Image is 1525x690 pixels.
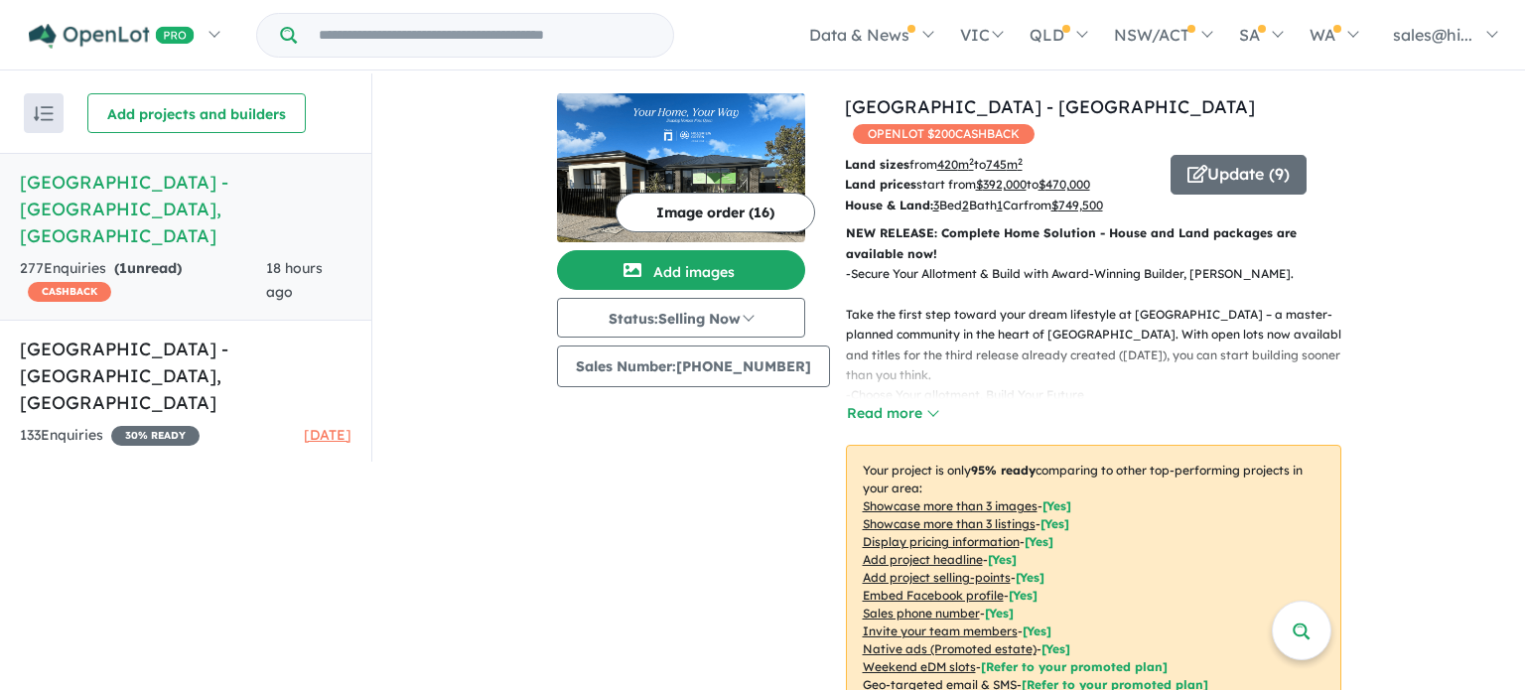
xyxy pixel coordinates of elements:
[974,157,1023,172] span: to
[863,516,1036,531] u: Showcase more than 3 listings
[863,623,1018,638] u: Invite your team members
[863,606,980,621] u: Sales phone number
[853,124,1035,144] span: OPENLOT $ 200 CASHBACK
[863,659,976,674] u: Weekend eDM slots
[20,424,200,448] div: 133 Enquir ies
[304,426,351,444] span: [DATE]
[34,106,54,121] img: sort.svg
[988,552,1017,567] span: [ Yes ]
[986,157,1023,172] u: 745 m
[557,250,805,290] button: Add images
[846,385,1357,486] p: - Choose Your allotment, Build Your Future Whether you’re a first homebuyer, growing family, or l...
[20,336,351,416] h5: [GEOGRAPHIC_DATA] - [GEOGRAPHIC_DATA] , [GEOGRAPHIC_DATA]
[1023,623,1051,638] span: [ Yes ]
[845,175,1156,195] p: start from
[845,198,933,212] b: House & Land:
[1009,588,1038,603] span: [ Yes ]
[557,345,830,387] button: Sales Number:[PHONE_NUMBER]
[845,177,916,192] b: Land prices
[937,157,974,172] u: 420 m
[845,155,1156,175] p: from
[1171,155,1307,195] button: Update (9)
[28,282,111,302] span: CASHBACK
[1051,198,1103,212] u: $ 749,500
[114,259,182,277] strong: ( unread)
[863,534,1020,549] u: Display pricing information
[846,264,1357,385] p: - Secure Your Allotment & Build with Award-Winning Builder, [PERSON_NAME]. Take the first step to...
[301,14,669,57] input: Try estate name, suburb, builder or developer
[863,570,1011,585] u: Add project selling-points
[557,93,805,242] img: Hillsview Green Estate - Angle Vale
[1018,156,1023,167] sup: 2
[29,24,195,49] img: Openlot PRO Logo White
[846,223,1341,264] p: NEW RELEASE: Complete Home Solution - House and Land packages are available now!
[20,169,351,249] h5: [GEOGRAPHIC_DATA] - [GEOGRAPHIC_DATA] , [GEOGRAPHIC_DATA]
[1027,177,1090,192] span: to
[962,198,969,212] u: 2
[997,198,1003,212] u: 1
[266,259,323,301] span: 18 hours ago
[20,257,266,305] div: 277 Enquir ies
[616,193,815,232] button: Image order (16)
[846,402,939,425] button: Read more
[845,157,909,172] b: Land sizes
[971,463,1036,478] b: 95 % ready
[863,588,1004,603] u: Embed Facebook profile
[863,498,1038,513] u: Showcase more than 3 images
[969,156,974,167] sup: 2
[87,93,306,133] button: Add projects and builders
[1040,516,1069,531] span: [ Yes ]
[119,259,127,277] span: 1
[981,659,1168,674] span: [Refer to your promoted plan]
[845,196,1156,215] p: Bed Bath Car from
[863,552,983,567] u: Add project headline
[111,426,200,446] span: 30 % READY
[1041,641,1070,656] span: [Yes]
[557,298,805,338] button: Status:Selling Now
[1393,25,1472,45] span: sales@hi...
[1016,570,1044,585] span: [ Yes ]
[933,198,939,212] u: 3
[845,95,1255,118] a: [GEOGRAPHIC_DATA] - [GEOGRAPHIC_DATA]
[863,641,1037,656] u: Native ads (Promoted estate)
[976,177,1027,192] u: $ 392,000
[1025,534,1053,549] span: [ Yes ]
[1042,498,1071,513] span: [ Yes ]
[985,606,1014,621] span: [ Yes ]
[1039,177,1090,192] u: $ 470,000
